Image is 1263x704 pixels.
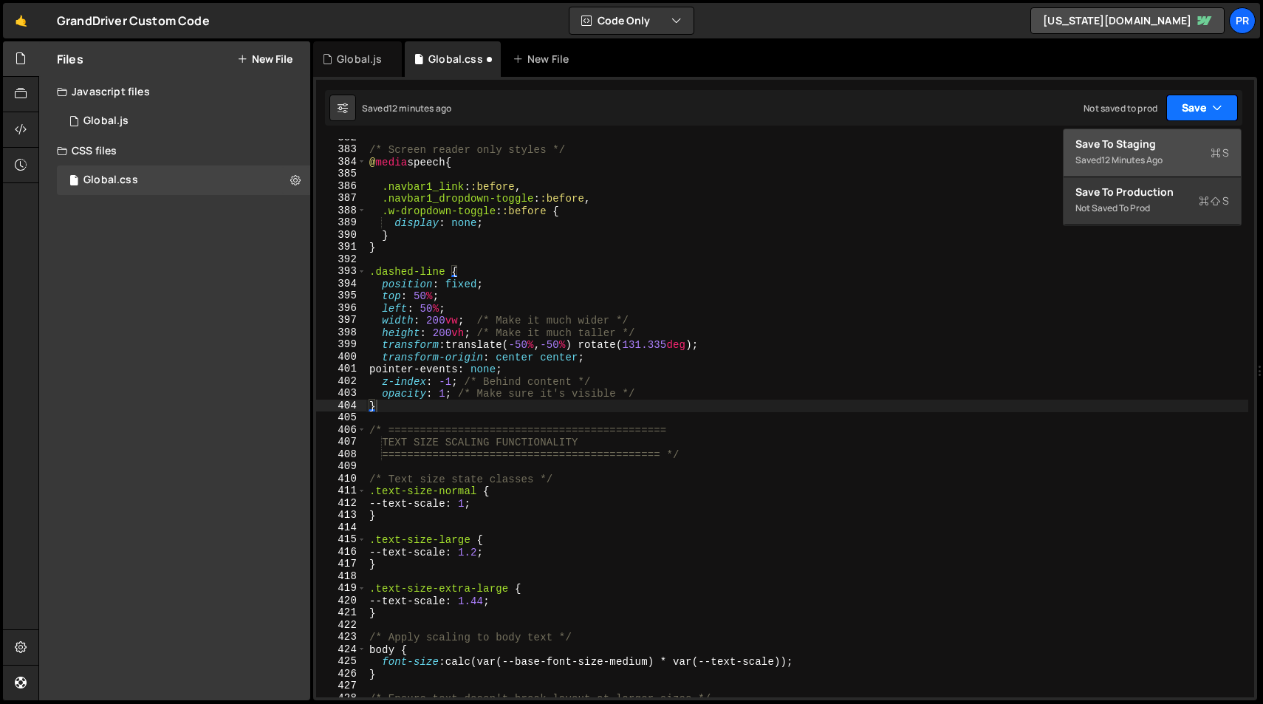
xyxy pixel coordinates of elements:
[316,400,366,412] div: 404
[316,668,366,680] div: 426
[316,338,366,351] div: 399
[1075,199,1229,217] div: Not saved to prod
[39,77,310,106] div: Javascript files
[316,558,366,570] div: 417
[316,205,366,217] div: 388
[316,156,366,168] div: 384
[316,509,366,522] div: 413
[316,411,366,424] div: 405
[316,241,366,253] div: 391
[316,448,366,461] div: 408
[1229,7,1256,34] a: PR
[316,387,366,400] div: 403
[1166,95,1238,121] button: Save
[513,52,575,66] div: New File
[316,375,366,388] div: 402
[316,643,366,656] div: 424
[316,143,366,156] div: 383
[1075,185,1229,199] div: Save to Production
[1211,146,1229,160] span: S
[316,192,366,205] div: 387
[316,302,366,315] div: 396
[1075,137,1229,151] div: Save to Staging
[316,363,366,375] div: 401
[316,253,366,266] div: 392
[337,52,382,66] div: Global.js
[316,606,366,619] div: 421
[83,174,138,187] div: Global.css
[1084,102,1157,115] div: Not saved to prod
[57,165,310,195] div: 16776/45854.css
[316,522,366,534] div: 414
[316,424,366,437] div: 406
[316,290,366,302] div: 395
[57,12,210,30] div: GrandDriver Custom Code
[57,106,310,136] div: 16776/45855.js
[316,631,366,643] div: 423
[428,52,483,66] div: Global.css
[316,485,366,497] div: 411
[316,497,366,510] div: 412
[316,473,366,485] div: 410
[316,619,366,632] div: 422
[3,3,39,38] a: 🤙
[1075,151,1229,169] div: Saved
[316,680,366,692] div: 427
[1064,177,1241,225] button: Save to ProductionS Not saved to prod
[316,351,366,363] div: 400
[316,436,366,448] div: 407
[362,102,451,115] div: Saved
[389,102,451,115] div: 12 minutes ago
[316,168,366,180] div: 385
[316,533,366,546] div: 415
[316,655,366,668] div: 425
[316,229,366,242] div: 390
[316,278,366,290] div: 394
[1064,129,1241,177] button: Save to StagingS Saved12 minutes ago
[316,546,366,558] div: 416
[316,265,366,278] div: 393
[569,7,694,34] button: Code Only
[1030,7,1225,34] a: [US_STATE][DOMAIN_NAME]
[316,570,366,583] div: 418
[316,314,366,327] div: 397
[237,53,292,65] button: New File
[316,595,366,607] div: 420
[1101,154,1163,166] div: 12 minutes ago
[316,460,366,473] div: 409
[57,51,83,67] h2: Files
[316,180,366,193] div: 386
[316,327,366,339] div: 398
[316,216,366,229] div: 389
[316,582,366,595] div: 419
[83,115,129,128] div: Global.js
[1199,194,1229,208] span: S
[39,136,310,165] div: CSS files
